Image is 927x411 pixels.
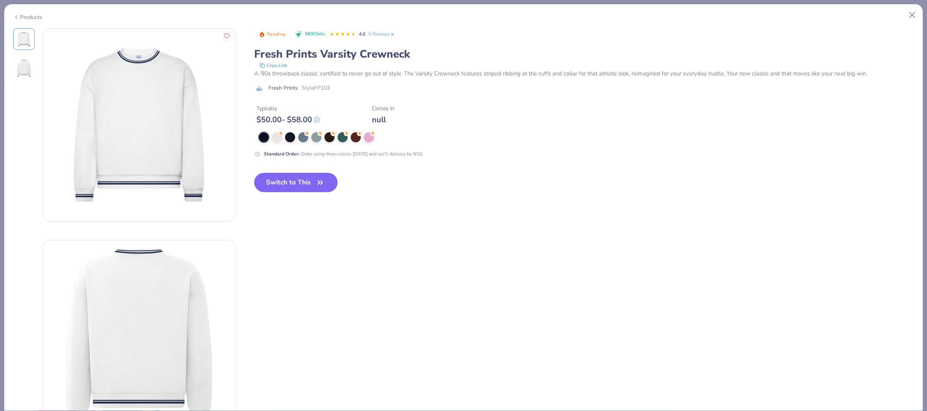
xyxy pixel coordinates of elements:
[264,151,299,157] strong: Standard Order :
[15,30,33,48] img: Front
[13,13,42,21] div: Products
[259,31,265,38] img: Trending sort
[254,69,914,78] div: A ’90s throwback classic, certified to never go out of style. The Varsity Crewneck features strip...
[15,59,33,78] img: Back
[256,115,320,124] div: $ 50.00 - $ 58.00
[368,31,395,38] a: 5 Reviews
[267,32,285,36] span: Trending
[255,29,290,39] button: Badge Button
[329,28,356,41] div: 4.6 Stars
[222,31,232,41] button: Like
[264,150,423,157] div: Order using these colors [DATE] and we’ll delivery by 9/16.
[257,61,290,69] button: copy to clipboard
[254,173,338,192] button: Switch to This
[372,104,394,113] div: Comes In
[254,47,914,61] div: Fresh Prints Varsity Crewneck
[372,115,394,124] div: null
[305,31,325,38] span: 583 Clicks
[268,84,298,92] span: Fresh Prints
[302,84,330,92] span: Style FP103
[43,29,235,221] img: Front
[359,31,365,37] span: 4.6
[905,8,920,22] button: Close
[254,85,265,92] img: brand logo
[256,104,320,113] div: Typically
